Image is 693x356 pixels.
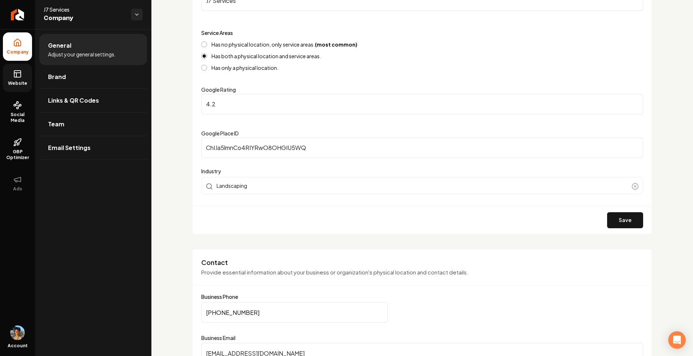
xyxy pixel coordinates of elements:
[39,89,147,112] a: Links & QR Codes
[39,65,147,88] a: Brand
[5,80,30,86] span: Website
[201,29,233,36] label: Service Areas
[211,42,357,47] label: Has no physical location, only service areas.
[3,64,32,92] a: Website
[201,94,643,114] input: Google Rating
[10,325,25,340] button: Open user button
[315,41,357,48] strong: (most common)
[44,6,125,13] span: J7 Services
[11,9,24,20] img: Rebolt Logo
[39,112,147,136] a: Team
[48,143,91,152] span: Email Settings
[48,72,66,81] span: Brand
[44,13,125,23] span: Company
[201,130,239,137] label: Google Place ID
[201,258,643,267] h3: Contact
[8,343,28,349] span: Account
[201,294,643,299] label: Business Phone
[201,167,643,175] label: Industry
[668,331,686,349] div: Open Intercom Messenger
[48,51,116,58] span: Adjust your general settings.
[211,65,278,70] label: Has only a physical location.
[3,112,32,123] span: Social Media
[201,334,643,341] label: Business Email
[39,136,147,159] a: Email Settings
[48,41,71,50] span: General
[48,120,64,128] span: Team
[10,186,25,192] span: Ads
[48,96,99,105] span: Links & QR Codes
[3,95,32,129] a: Social Media
[201,138,643,158] input: Google Place ID
[607,212,643,228] button: Save
[201,268,643,277] p: Provide essential information about your business or organization's physical location and contact...
[3,149,32,161] span: GBP Optimizer
[3,132,32,166] a: GBP Optimizer
[3,169,32,198] button: Ads
[10,325,25,340] img: Aditya Nair
[4,49,32,55] span: Company
[201,86,236,93] label: Google Rating
[211,54,321,59] label: Has both a physical location and service areas.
